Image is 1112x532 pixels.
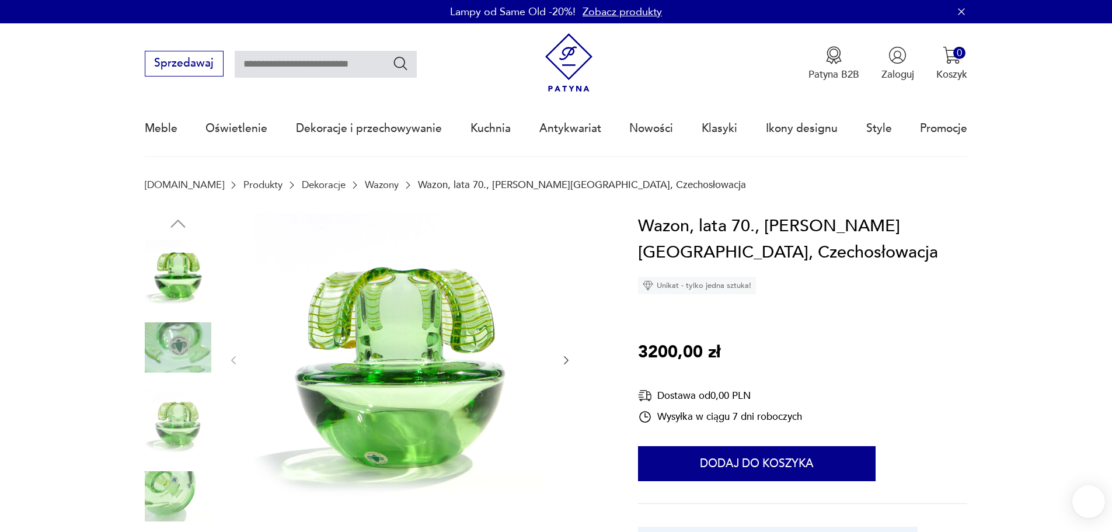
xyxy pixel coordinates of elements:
[145,314,211,381] img: Zdjęcie produktu Wazon, lata 70., V. Beranek, Czechosłowacja
[702,102,737,155] a: Klasyki
[920,102,967,155] a: Promocje
[881,68,914,81] p: Zaloguj
[638,388,652,403] img: Ikona dostawy
[943,46,961,64] img: Ikona koszyka
[145,60,224,69] a: Sprzedawaj
[1072,485,1105,518] iframe: Smartsupp widget button
[145,240,211,307] img: Zdjęcie produktu Wazon, lata 70., V. Beranek, Czechosłowacja
[638,213,967,266] h1: Wazon, lata 70., [PERSON_NAME][GEOGRAPHIC_DATA], Czechosłowacja
[145,51,224,77] button: Sprzedawaj
[808,68,859,81] p: Patyna B2B
[145,179,224,190] a: [DOMAIN_NAME]
[302,179,346,190] a: Dekoracje
[470,102,511,155] a: Kuchnia
[450,5,576,19] p: Lampy od Same Old -20%!
[866,102,892,155] a: Style
[638,410,802,424] div: Wysyłka w ciągu 7 dni roboczych
[418,179,746,190] p: Wazon, lata 70., [PERSON_NAME][GEOGRAPHIC_DATA], Czechosłowacja
[638,277,756,294] div: Unikat - tylko jedna sztuka!
[936,68,967,81] p: Koszyk
[825,46,843,64] img: Ikona medalu
[296,102,442,155] a: Dekoracje i przechowywanie
[638,446,876,481] button: Dodaj do koszyka
[888,46,907,64] img: Ikonka użytkownika
[145,389,211,455] img: Zdjęcie produktu Wazon, lata 70., V. Beranek, Czechosłowacja
[638,339,720,366] p: 3200,00 zł
[881,46,914,81] button: Zaloguj
[638,388,802,403] div: Dostawa od 0,00 PLN
[205,102,267,155] a: Oświetlenie
[539,33,598,92] img: Patyna - sklep z meblami i dekoracjami vintage
[766,102,838,155] a: Ikony designu
[243,179,283,190] a: Produkty
[629,102,673,155] a: Nowości
[808,46,859,81] button: Patyna B2B
[643,280,653,291] img: Ikona diamentu
[254,213,546,506] img: Zdjęcie produktu Wazon, lata 70., V. Beranek, Czechosłowacja
[953,47,965,59] div: 0
[392,55,409,72] button: Szukaj
[145,102,177,155] a: Meble
[583,5,662,19] a: Zobacz produkty
[936,46,967,81] button: 0Koszyk
[145,463,211,530] img: Zdjęcie produktu Wazon, lata 70., V. Beranek, Czechosłowacja
[365,179,399,190] a: Wazony
[808,46,859,81] a: Ikona medaluPatyna B2B
[539,102,601,155] a: Antykwariat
